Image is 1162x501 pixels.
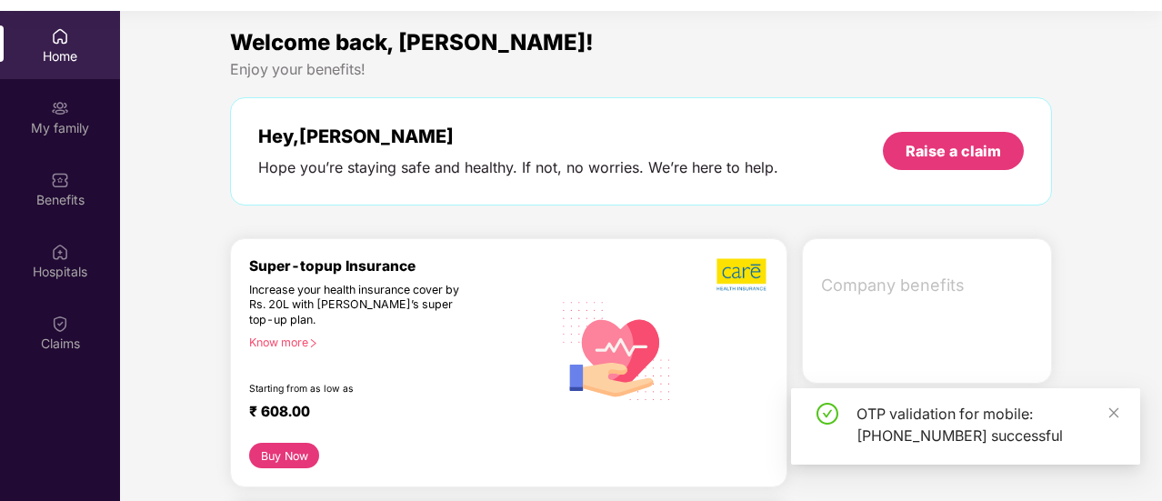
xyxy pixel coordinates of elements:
[821,273,1037,298] span: Company benefits
[308,338,318,348] span: right
[51,315,69,333] img: svg+xml;base64,PHN2ZyBpZD0iQ2xhaW0iIHhtbG5zPSJodHRwOi8vd3d3LnczLm9yZy8yMDAwL3N2ZyIgd2lkdGg9IjIwIi...
[856,403,1118,446] div: OTP validation for mobile: [PHONE_NUMBER] successful
[51,99,69,117] img: svg+xml;base64,PHN2ZyB3aWR0aD0iMjAiIGhlaWdodD0iMjAiIHZpZXdCb3g9IjAgMCAyMCAyMCIgZmlsbD0ibm9uZSIgeG...
[249,336,541,348] div: Know more
[810,262,1051,309] div: Company benefits
[816,403,838,425] span: check-circle
[716,257,768,292] img: b5dec4f62d2307b9de63beb79f102df3.png
[230,60,1052,79] div: Enjoy your benefits!
[906,141,1001,161] div: Raise a claim
[249,443,319,468] button: Buy Now
[249,383,475,396] div: Starting from as low as
[258,125,778,147] div: Hey, [PERSON_NAME]
[249,257,552,275] div: Super-topup Insurance
[51,243,69,261] img: svg+xml;base64,PHN2ZyBpZD0iSG9zcGl0YWxzIiB4bWxucz0iaHR0cDovL3d3dy53My5vcmcvMjAwMC9zdmciIHdpZHRoPS...
[51,27,69,45] img: svg+xml;base64,PHN2ZyBpZD0iSG9tZSIgeG1sbnM9Imh0dHA6Ly93d3cudzMub3JnLzIwMDAvc3ZnIiB3aWR0aD0iMjAiIG...
[552,284,682,416] img: svg+xml;base64,PHN2ZyB4bWxucz0iaHR0cDovL3d3dy53My5vcmcvMjAwMC9zdmciIHhtbG5zOnhsaW5rPSJodHRwOi8vd3...
[258,158,778,177] div: Hope you’re staying safe and healthy. If not, no worries. We’re here to help.
[1107,406,1120,419] span: close
[230,29,594,55] span: Welcome back, [PERSON_NAME]!
[249,283,474,328] div: Increase your health insurance cover by Rs. 20L with [PERSON_NAME]’s super top-up plan.
[51,171,69,189] img: svg+xml;base64,PHN2ZyBpZD0iQmVuZWZpdHMiIHhtbG5zPSJodHRwOi8vd3d3LnczLm9yZy8yMDAwL3N2ZyIgd2lkdGg9Ij...
[249,403,534,425] div: ₹ 608.00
